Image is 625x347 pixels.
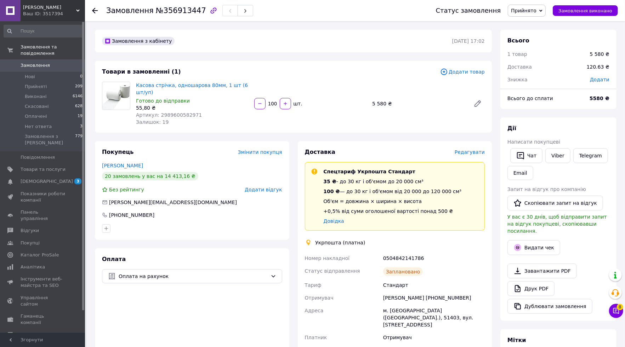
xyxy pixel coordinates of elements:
div: Замовлення з кабінету [102,37,175,45]
span: Доставка [507,64,532,70]
a: Друк PDF [507,281,555,296]
span: Нові [25,74,35,80]
span: Нет ответа [25,123,52,130]
span: Платник [305,335,327,340]
span: Показники роботи компанії [21,191,66,203]
div: Заплановано [383,267,423,276]
span: Панель управління [21,209,66,222]
span: Маркет [21,331,39,338]
div: 5 580 ₴ [590,51,609,58]
span: Оплата на рахунок [119,272,268,280]
span: У вас є 30 днів, щоб відправити запит на відгук покупцеві, скопіювавши посилання. [507,214,607,234]
div: Ваш ID: 3517394 [23,11,85,17]
time: [DATE] 17:02 [452,38,485,44]
span: Виконані [25,93,47,100]
div: 5 580 ₴ [369,99,468,109]
span: Замовлення виконано [558,8,612,13]
span: Прийняті [25,83,47,90]
span: Тариф [305,282,322,288]
span: Дії [507,125,516,132]
b: 5580 ₴ [590,96,609,101]
button: Email [507,166,533,180]
span: Отримувач [305,295,334,301]
span: Скасовані [25,103,49,110]
span: Додати [590,77,609,82]
span: [PERSON_NAME][EMAIL_ADDRESS][DOMAIN_NAME] [109,199,237,205]
div: Укрпошта (платна) [314,239,367,246]
a: Завантажити PDF [507,264,577,278]
button: Скопіювати запит на відгук [507,196,603,210]
span: Замовлення з [PERSON_NAME] [25,133,75,146]
span: [DEMOGRAPHIC_DATA] [21,178,73,185]
span: 3 [80,123,83,130]
div: 120.63 ₴ [583,59,614,75]
span: Всього [507,37,529,44]
span: Прийнято [511,8,536,13]
span: POROSHOK [23,4,76,11]
span: 1 товар [507,51,527,57]
div: [PERSON_NAME] [PHONE_NUMBER] [382,291,486,304]
div: - до 30 кг і об'ємом до 20 000 см³ [324,178,462,185]
button: Видати чек [507,240,560,255]
span: Залишок: 19 [136,119,169,125]
span: 0 [80,74,83,80]
span: Оплачені [25,113,47,120]
span: Відгуки [21,227,39,234]
span: 8 [617,304,623,310]
img: Касова стрічка, одношарова 80мм, 1 шт (6 шт/уп) [102,82,130,110]
span: Мітки [507,337,526,343]
div: 20 замовлень у вас на 14 413,16 ₴ [102,172,198,180]
span: Товари та послуги [21,166,66,173]
span: Управління сайтом [21,295,66,307]
span: Замовлення [21,62,50,69]
a: Редагувати [471,97,485,111]
div: Статус замовлення [436,7,501,14]
span: №356913447 [156,6,206,15]
div: Стандарт [382,279,486,291]
span: 209 [75,83,83,90]
span: Всього до сплати [507,96,553,101]
div: 55,80 ₴ [136,104,249,111]
a: Viber [545,148,570,163]
a: Касова стрічка, одношарова 80мм, 1 шт (6 шт/уп) [136,82,248,95]
input: Пошук [4,25,83,37]
button: Чат [510,148,542,163]
span: Редагувати [455,149,485,155]
button: Замовлення виконано [553,5,618,16]
div: +0,5% від суми оголошеної вартості понад 500 ₴ [324,208,462,215]
span: Повідомлення [21,154,55,161]
div: Отримувач [382,331,486,344]
span: Гаманець компанії [21,313,66,326]
div: 0504842141786 [382,252,486,265]
span: Спецтариф Укрпошта Стандарт [324,169,415,174]
span: Статус відправлення [305,268,360,274]
div: Об'єм = довжина × ширина × висота [324,198,462,205]
div: Повернутися назад [92,7,98,14]
span: Запит на відгук про компанію [507,186,586,192]
button: Дублювати замовлення [507,299,592,314]
span: Додати товар [440,68,485,76]
span: 628 [75,103,83,110]
span: 19 [78,113,83,120]
span: 3 [74,178,81,184]
span: Покупець [102,149,134,155]
div: шт. [292,100,303,107]
span: Додати відгук [245,187,282,192]
button: Чат з покупцем8 [609,304,623,318]
span: Адреса [305,308,324,313]
span: Написати покупцеві [507,139,560,145]
span: Готово до відправки [136,98,190,104]
span: Товари в замовленні (1) [102,68,181,75]
span: Покупці [21,240,40,246]
a: Telegram [573,148,608,163]
a: Довідка [324,218,344,224]
span: Артикул: 2989600582971 [136,112,202,118]
span: Без рейтингу [109,187,144,192]
span: Знижка [507,77,528,82]
span: 6146 [73,93,83,100]
span: Замовлення [106,6,154,15]
a: [PERSON_NAME] [102,163,143,168]
span: Змінити покупця [238,149,282,155]
span: Інструменти веб-майстра та SEO [21,276,66,289]
span: 100 ₴ [324,189,340,194]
